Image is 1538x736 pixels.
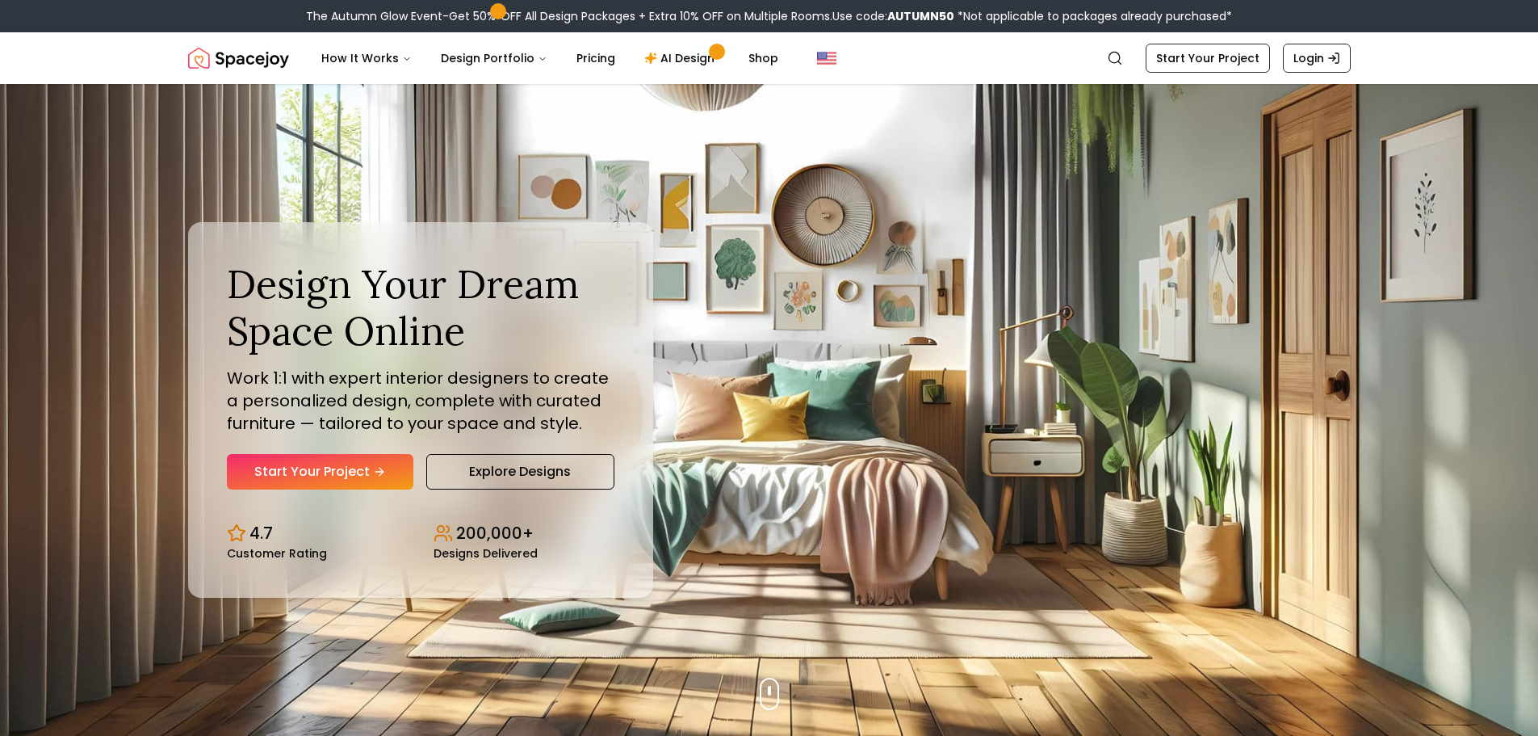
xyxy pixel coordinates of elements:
[428,42,560,74] button: Design Portfolio
[631,42,732,74] a: AI Design
[188,32,1351,84] nav: Global
[227,509,614,559] div: Design stats
[434,548,538,559] small: Designs Delivered
[735,42,791,74] a: Shop
[188,42,289,74] a: Spacejoy
[308,42,791,74] nav: Main
[249,522,273,545] p: 4.7
[887,8,954,24] b: AUTUMN50
[817,48,836,68] img: United States
[564,42,628,74] a: Pricing
[954,8,1232,24] span: *Not applicable to packages already purchased*
[188,42,289,74] img: Spacejoy Logo
[227,548,327,559] small: Customer Rating
[227,367,614,435] p: Work 1:1 with expert interior designers to create a personalized design, complete with curated fu...
[1146,44,1270,73] a: Start Your Project
[227,454,413,490] a: Start Your Project
[306,8,1232,24] div: The Autumn Glow Event-Get 50% OFF All Design Packages + Extra 10% OFF on Multiple Rooms.
[832,8,954,24] span: Use code:
[426,454,614,490] a: Explore Designs
[227,261,614,354] h1: Design Your Dream Space Online
[308,42,425,74] button: How It Works
[456,522,534,545] p: 200,000+
[1283,44,1351,73] a: Login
